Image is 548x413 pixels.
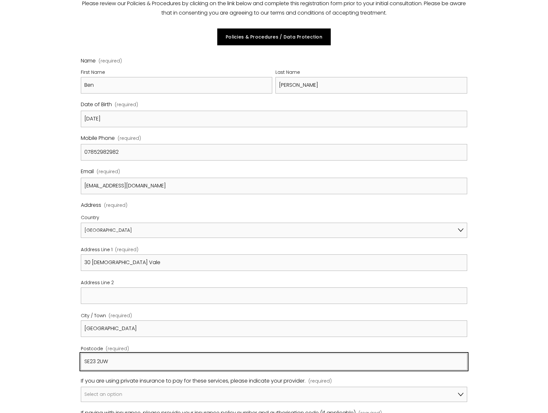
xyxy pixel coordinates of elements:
span: Email [81,167,94,176]
span: Date of Birth [81,100,112,109]
span: (required) [109,314,132,318]
span: (required) [106,347,129,351]
div: Address Line 1 [81,246,467,254]
div: Address Line 2 [81,279,467,287]
input: Address Line 1 [81,254,467,271]
span: (required) [115,101,138,109]
span: If you are using private insurance to pay for these services, please indicate your provider. [81,376,306,386]
span: Name [81,56,96,66]
span: (required) [97,168,120,176]
span: (required) [308,377,332,385]
input: Postcode [81,353,467,370]
span: (required) [115,248,138,252]
div: Postcode [81,345,467,353]
div: First Name [81,68,272,77]
span: Mobile Phone [81,134,115,143]
span: (required) [118,134,141,142]
select: Country [81,223,467,238]
a: Policies & Procedures / Data Protection [217,28,330,45]
span: Address [81,201,101,210]
div: Last Name [275,68,467,77]
span: (required) [99,59,122,63]
span: (required) [104,203,127,208]
div: Country [81,212,467,222]
input: Address Line 2 [81,287,467,304]
div: City / Town [81,312,467,320]
input: City / Town [81,320,467,337]
select: If you are using private insurance to pay for these services, please indicate your provider. [81,387,467,402]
